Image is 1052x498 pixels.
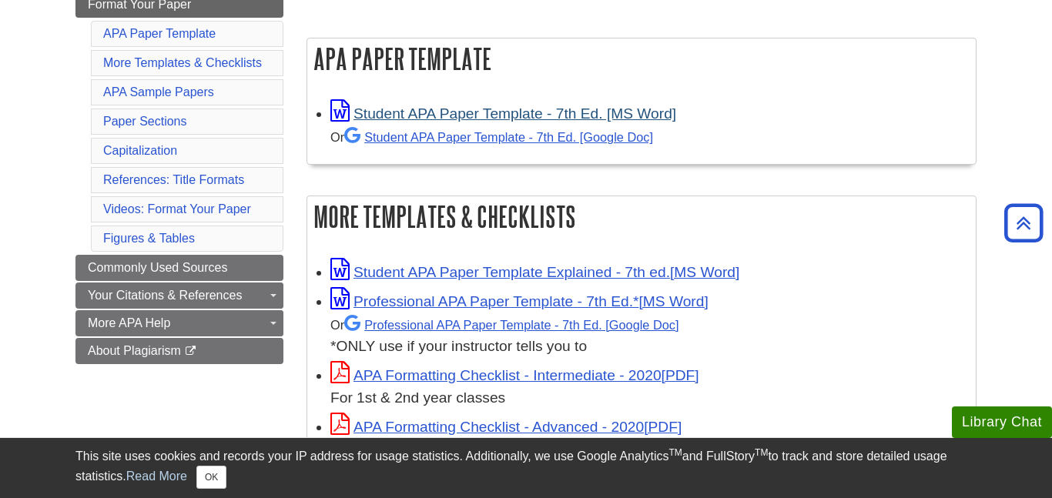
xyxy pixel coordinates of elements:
[330,105,676,122] a: Link opens in new window
[88,344,181,357] span: About Plagiarism
[88,316,170,329] span: More APA Help
[75,338,283,364] a: About Plagiarism
[75,310,283,336] a: More APA Help
[103,173,244,186] a: References: Title Formats
[344,318,678,332] a: Professional APA Paper Template - 7th Ed.
[88,261,227,274] span: Commonly Used Sources
[126,470,187,483] a: Read More
[330,293,709,309] a: Link opens in new window
[330,130,653,144] small: Or
[952,406,1052,438] button: Library Chat
[103,144,177,157] a: Capitalization
[75,447,977,489] div: This site uses cookies and records your IP address for usage statistics. Additionally, we use Goo...
[103,232,195,245] a: Figures & Tables
[330,264,739,280] a: Link opens in new window
[103,85,214,99] a: APA Sample Papers
[344,130,653,144] a: Student APA Paper Template - 7th Ed. [Google Doc]
[184,346,197,356] i: This link opens in a new window
[307,196,976,237] h2: More Templates & Checklists
[88,289,242,302] span: Your Citations & References
[103,27,216,40] a: APA Paper Template
[330,318,678,332] small: Or
[668,447,682,458] sup: TM
[330,367,699,383] a: Link opens in new window
[330,387,968,409] div: For 1st & 2nd year classes
[330,419,682,435] a: Link opens in new window
[103,115,187,128] a: Paper Sections
[307,38,976,79] h2: APA Paper Template
[330,313,968,359] div: *ONLY use if your instructor tells you to
[75,282,283,309] a: Your Citations & References
[999,212,1048,233] a: Back to Top
[103,56,262,69] a: More Templates & Checklists
[75,255,283,281] a: Commonly Used Sources
[755,447,768,458] sup: TM
[196,466,226,489] button: Close
[103,202,251,216] a: Videos: Format Your Paper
